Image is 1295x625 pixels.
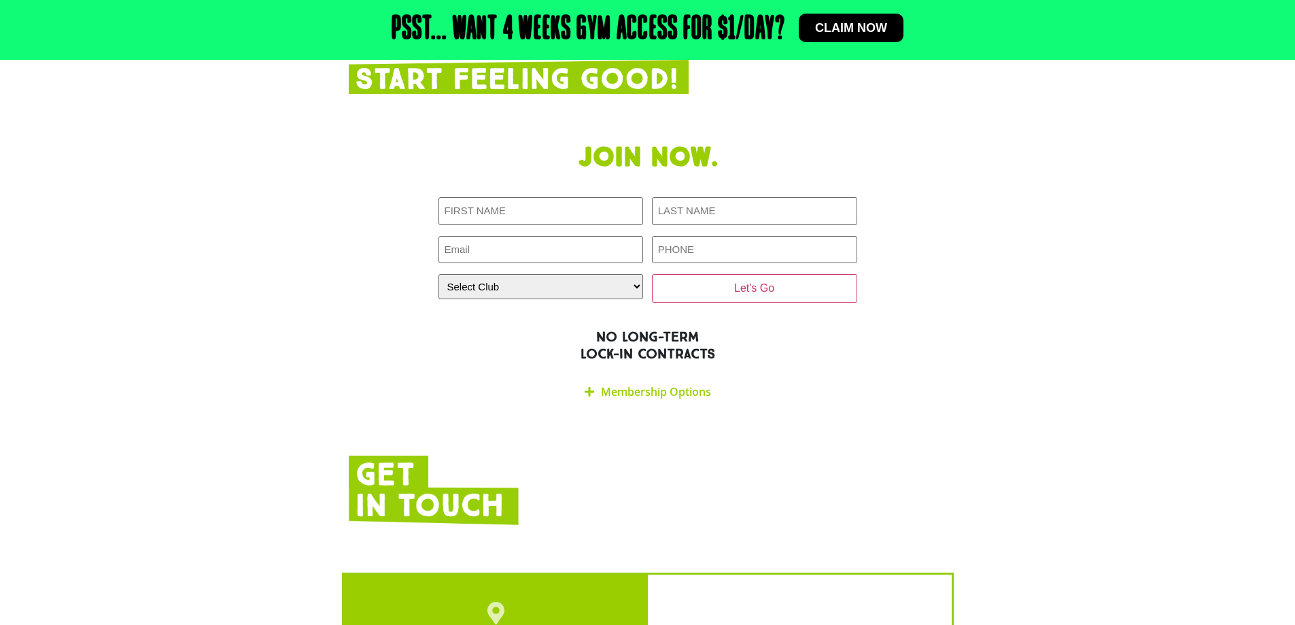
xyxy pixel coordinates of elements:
h2: Psst... Want 4 weeks gym access for $1/day? [392,14,785,46]
input: FIRST NAME [438,197,644,225]
input: Let's Go [652,274,857,303]
input: Email [438,236,644,264]
div: Membership Options [438,376,857,408]
h1: Join now. [349,141,947,174]
input: LAST NAME [652,197,857,225]
input: PHONE [652,236,857,264]
a: Membership Options [601,384,711,399]
h2: NO LONG-TERM LOCK-IN CONTRACTS [349,328,947,362]
a: Claim now [799,14,903,42]
span: Claim now [815,22,887,34]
